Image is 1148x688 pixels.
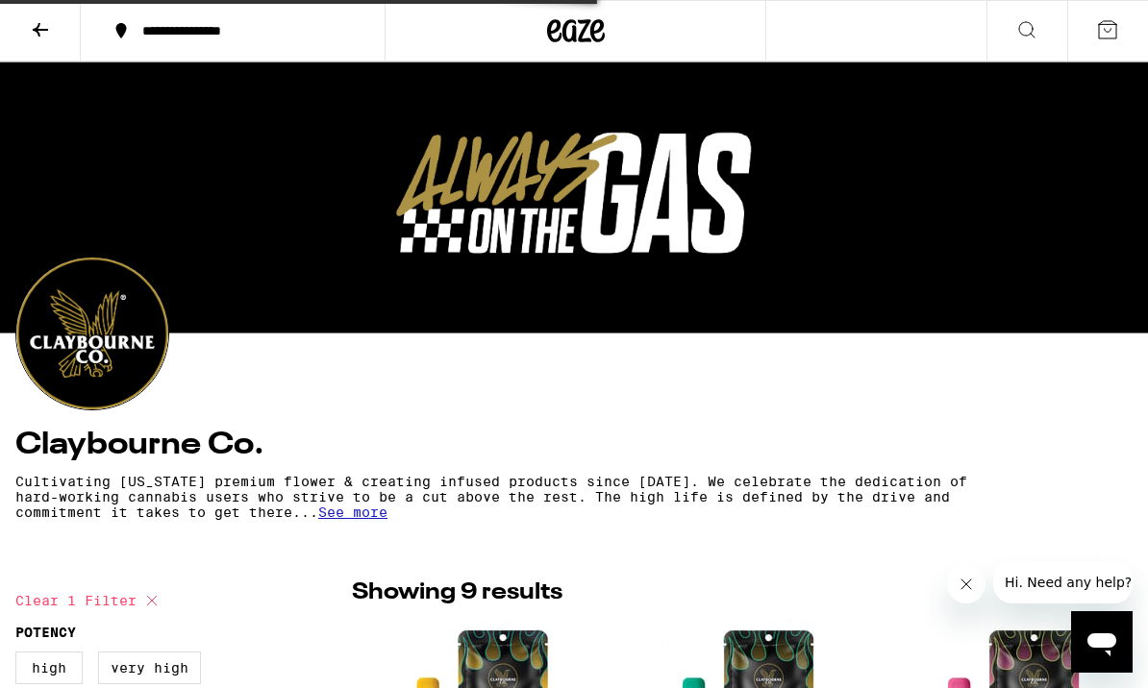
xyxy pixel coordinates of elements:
iframe: Message from company [993,561,1133,603]
p: Showing 9 results [352,577,562,609]
h4: Claybourne Co. [15,430,1133,460]
p: Cultivating [US_STATE] premium flower & creating infused products since [DATE]. We celebrate the ... [15,474,969,520]
iframe: Close message [947,565,986,603]
legend: Potency [15,625,76,640]
button: Clear 1 filter [15,577,163,625]
span: See more [318,504,387,520]
label: Very High [98,651,201,684]
img: Claybourne Co. logo [16,258,168,409]
label: High [15,651,83,684]
iframe: Button to launch messaging window [1071,611,1133,673]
